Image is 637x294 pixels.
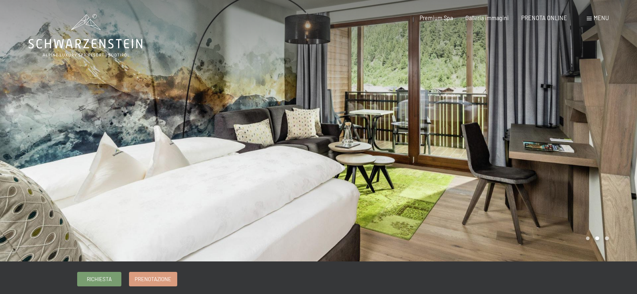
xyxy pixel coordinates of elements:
span: Menu [594,14,609,21]
a: PRENOTA ONLINE [521,14,567,21]
a: Galleria immagini [465,14,509,21]
span: Richiesta [87,275,112,283]
a: Prenotazione [129,272,176,286]
a: Richiesta [78,272,121,286]
a: Premium Spa [420,14,453,21]
span: Prenotazione [135,275,171,283]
